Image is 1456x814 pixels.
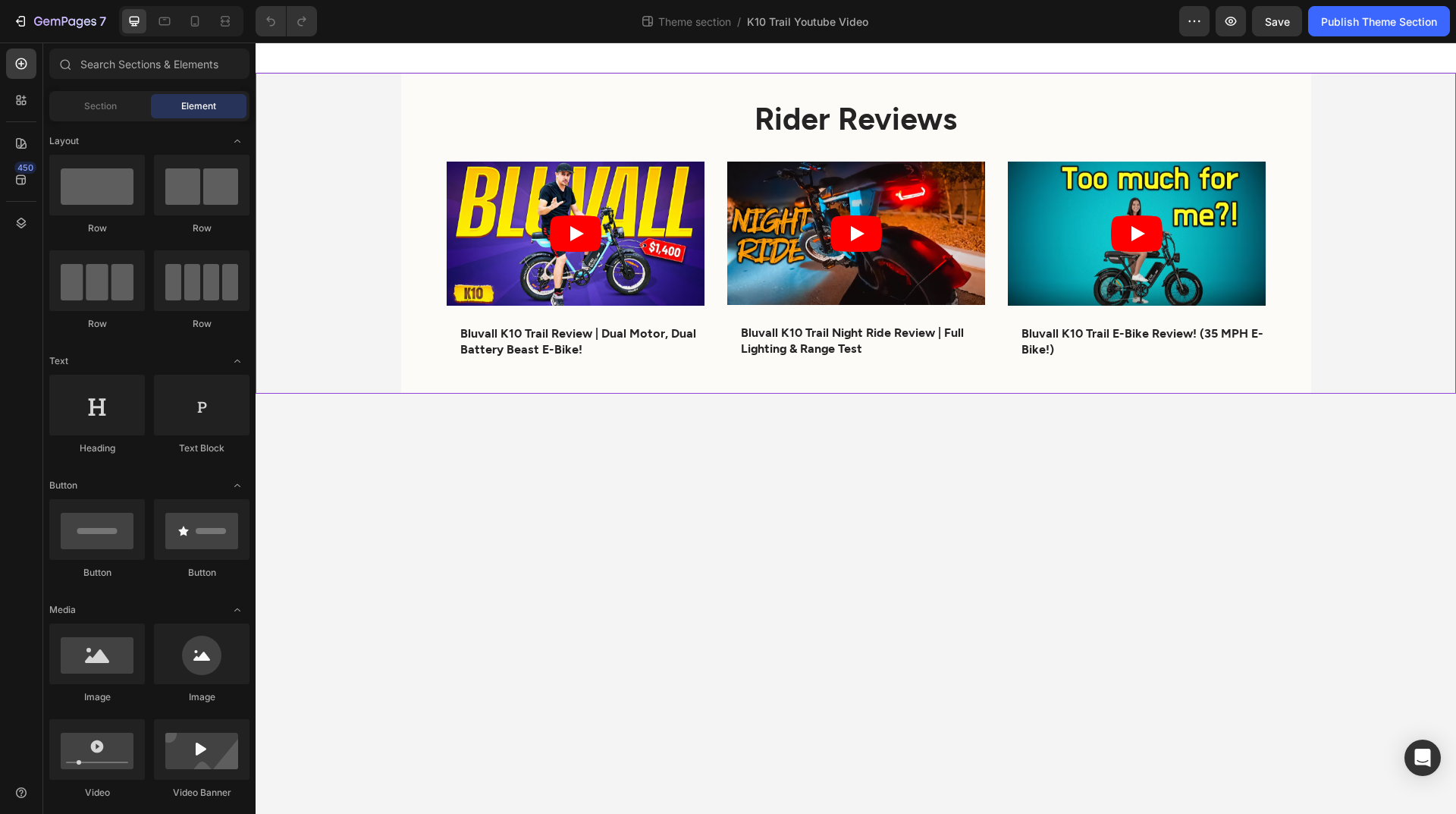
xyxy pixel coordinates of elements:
div: Publish Theme Section [1321,14,1437,30]
div: Text Block [154,442,249,455]
strong: Rider Reviews [499,56,701,93]
div: Row [49,222,145,235]
div: Row [154,222,249,235]
span: Save [1265,15,1290,28]
div: Button [154,566,249,580]
span: Section [84,99,117,113]
span: Media [49,603,76,617]
div: Video [49,786,145,800]
button: Play [294,173,346,209]
div: Button [49,566,145,580]
div: Heading [49,442,145,455]
button: 7 [6,6,113,36]
span: Button [49,479,77,492]
span: Toggle open [225,349,249,373]
div: Image [49,690,145,704]
span: Toggle open [225,473,249,498]
div: Row [49,317,145,331]
span: K10 Trail Youtube Video [747,14,868,30]
button: Save [1252,6,1302,36]
strong: Bluvall K10 Trail E-Bike Review! (35 MPH E-Bike!) [766,283,1008,313]
iframe: Design area [256,42,1456,814]
span: Text [49,354,68,368]
span: Layout [49,134,79,148]
div: Undo/Redo [256,6,317,36]
strong: Bluvall K10 Trail Night Ride Review | Full Lighting & Range Test [485,282,708,313]
input: Search Sections & Elements [49,49,249,79]
button: Publish Theme Section [1308,6,1450,36]
span: Element [181,99,216,113]
div: Video Banner [154,786,249,800]
div: Row [154,317,249,331]
div: 450 [14,162,36,174]
div: Open Intercom Messenger [1404,740,1441,776]
div: Image [154,690,249,704]
span: Toggle open [225,129,249,153]
button: Play [855,173,907,209]
p: 7 [99,12,106,30]
span: / [737,14,741,30]
span: Theme section [655,14,734,30]
strong: Bluvall K10 Trail Review | Dual Motor, Dual Battery Beast E-Bike! [205,283,441,313]
button: Play [575,173,626,209]
span: Toggle open [225,598,249,622]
